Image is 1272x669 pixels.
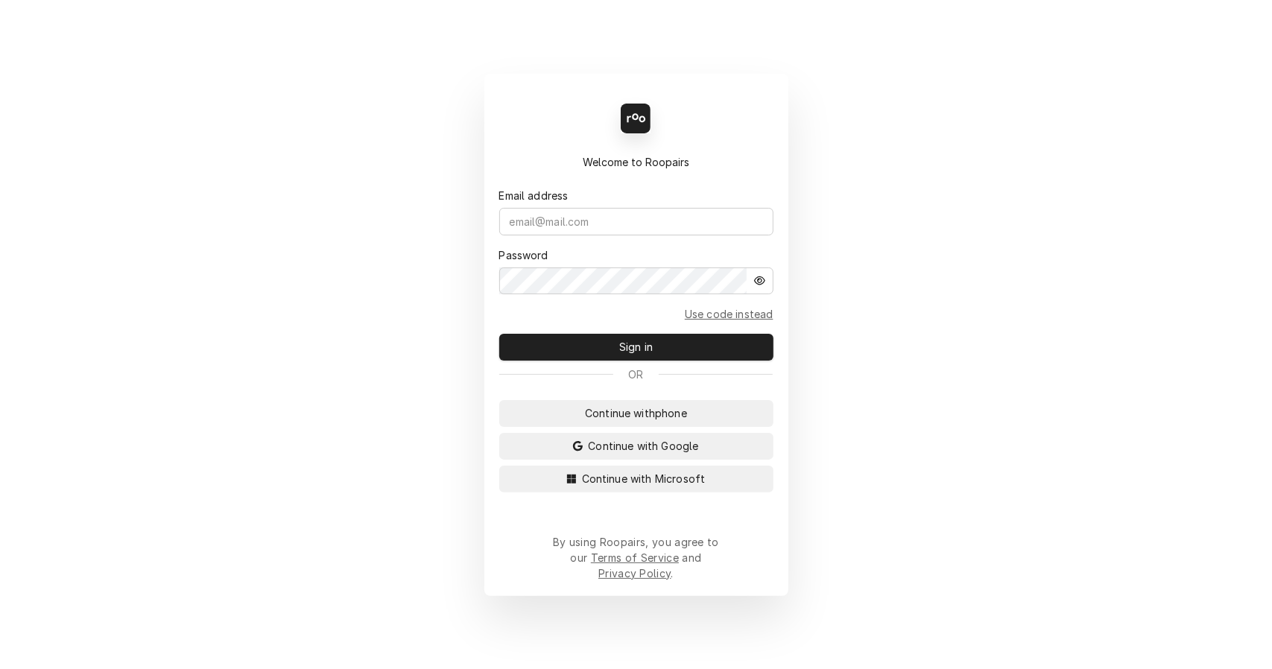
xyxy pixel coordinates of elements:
[499,400,773,427] button: Continue withphone
[499,433,773,460] button: Continue with Google
[591,551,679,564] a: Terms of Service
[582,405,690,421] span: Continue with phone
[499,188,569,203] label: Email address
[553,534,720,581] div: By using Roopairs, you agree to our and .
[499,154,773,170] div: Welcome to Roopairs
[585,438,701,454] span: Continue with Google
[598,567,671,580] a: Privacy Policy
[499,208,773,235] input: email@mail.com
[616,339,656,355] span: Sign in
[499,367,773,382] div: Or
[499,466,773,492] button: Continue with Microsoft
[499,334,773,361] button: Sign in
[499,247,548,263] label: Password
[579,471,709,486] span: Continue with Microsoft
[685,306,773,322] a: Go to Email and code form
